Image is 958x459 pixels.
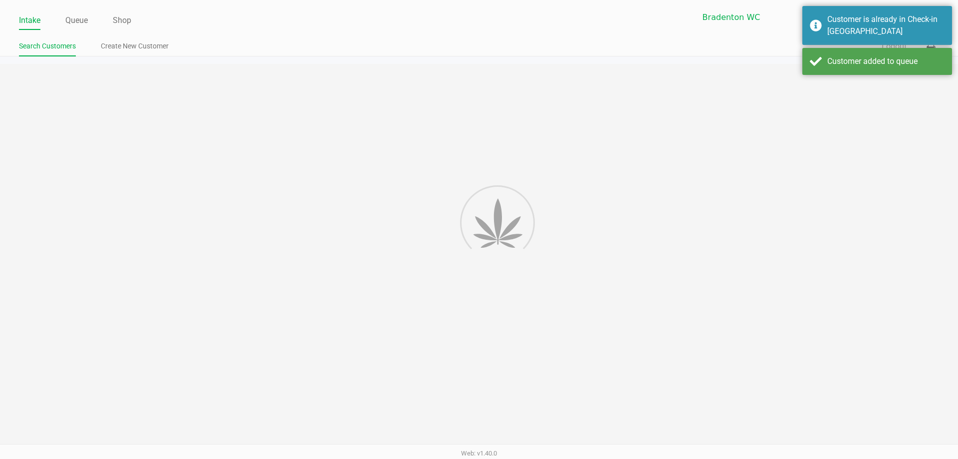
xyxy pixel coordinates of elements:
div: Customer added to queue [827,55,945,67]
span: Web: v1.40.0 [461,450,497,457]
a: Shop [113,13,131,27]
a: Queue [65,13,88,27]
button: Logout [882,40,907,52]
div: Customer is already in Check-in Queue [827,13,945,37]
button: Select [801,5,820,29]
span: Bradenton WC [703,11,795,23]
a: Create New Customer [101,40,169,52]
a: Search Customers [19,40,76,52]
a: Intake [19,13,40,27]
